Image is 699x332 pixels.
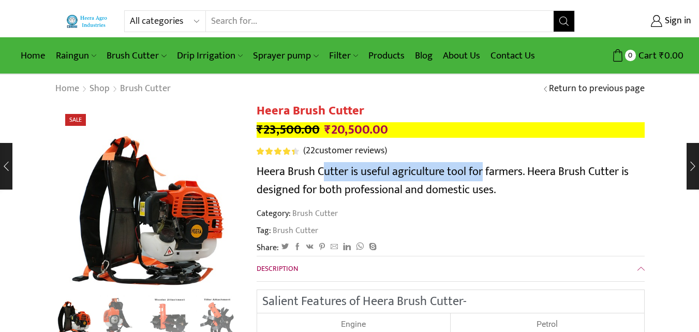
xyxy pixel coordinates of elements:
a: 0 Cart ₹0.00 [585,46,683,65]
span: Category: [257,208,338,220]
a: Contact Us [485,44,540,68]
bdi: 23,500.00 [257,119,320,140]
bdi: 20,500.00 [324,119,388,140]
span: 0 [625,50,636,61]
span: Sale [65,114,86,126]
a: Home [16,44,51,68]
span: 22 [306,143,315,158]
p: Petrol [456,319,639,330]
div: 1 / 8 [55,104,241,290]
a: Description [257,256,645,281]
h1: Heera Brush Cutter [257,104,645,119]
nav: Breadcrumb [55,82,171,96]
a: Products [363,44,410,68]
a: Home [55,82,80,96]
a: About Us [438,44,485,68]
a: Brush Cutter [101,44,171,68]
span: Heera Brush Cutter is useful agriculture tool for farmers. Heera Brush Cutter is designed for bot... [257,162,629,199]
input: Search for... [206,11,553,32]
span: ₹ [324,119,331,140]
span: Cart [636,49,657,63]
bdi: 0.00 [659,48,683,64]
a: Filter [324,44,363,68]
span: 22 [257,148,301,155]
a: (22customer reviews) [303,145,387,158]
a: Raingun [51,44,101,68]
a: Blog [410,44,438,68]
span: Rated out of 5 based on customer ratings [257,148,295,155]
a: Brush Cutter [271,225,318,237]
a: Sprayer pump [248,44,323,68]
span: Description [257,263,298,275]
h2: Salient Features of Heera Brush Cutter- [262,295,639,308]
span: Sign in [662,15,691,28]
span: Tag: [257,225,645,237]
a: Shop [89,82,110,96]
span: ₹ [659,48,664,64]
span: ₹ [257,119,263,140]
div: Rated 4.55 out of 5 [257,148,299,155]
a: Return to previous page [549,82,645,96]
a: Sign in [590,12,691,31]
a: Brush Cutter [291,207,338,220]
p: Engine [262,319,445,330]
span: Share: [257,242,279,254]
button: Search button [554,11,574,32]
a: Brush Cutter [120,82,171,96]
a: Drip Irrigation [172,44,248,68]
